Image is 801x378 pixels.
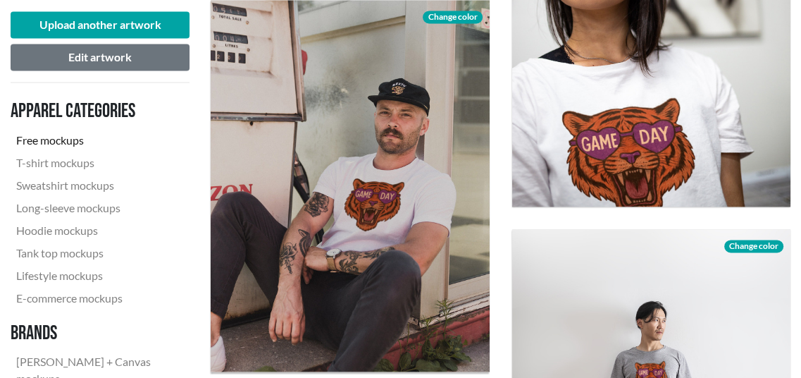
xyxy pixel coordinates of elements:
[11,44,190,71] button: Edit artwork
[11,11,190,38] button: Upload another artwork
[423,11,482,23] span: Change color
[11,129,178,152] a: Free mockups
[11,152,178,174] a: T-shirt mockups
[11,174,178,197] a: Sweatshirt mockups
[11,321,178,345] h3: Brands
[11,197,178,219] a: Long-sleeve mockups
[11,219,178,242] a: Hoodie mockups
[11,264,178,287] a: Lifestyle mockups
[11,99,178,123] h3: Apparel categories
[724,240,783,252] span: Change color
[11,242,178,264] a: Tank top mockups
[11,287,178,310] a: E-commerce mockups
